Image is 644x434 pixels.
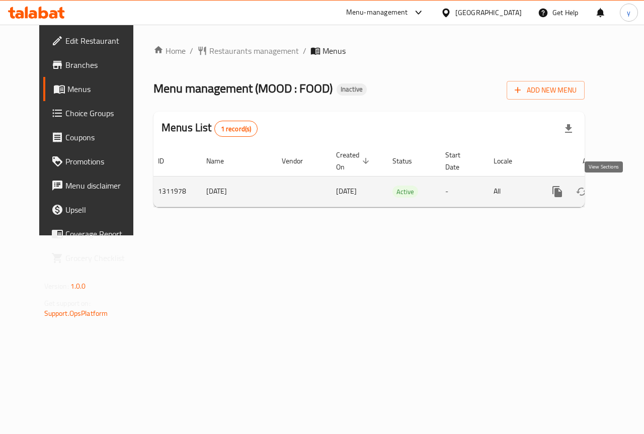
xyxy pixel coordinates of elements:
a: Menu disclaimer [43,173,147,198]
span: Grocery Checklist [65,252,139,264]
span: Get support on: [44,297,91,310]
a: Restaurants management [197,45,299,57]
span: Edit Restaurant [65,35,139,47]
span: Add New Menu [515,84,577,97]
span: Branches [65,59,139,71]
span: Start Date [445,149,473,173]
nav: breadcrumb [153,45,585,57]
div: Export file [556,117,581,141]
a: Menus [43,77,147,101]
div: Total records count [214,121,258,137]
a: Choice Groups [43,101,147,125]
a: Coupons [43,125,147,149]
span: Coverage Report [65,228,139,240]
span: Upsell [65,204,139,216]
span: Active [392,186,418,198]
span: Name [206,155,237,167]
a: Upsell [43,198,147,222]
button: more [545,180,570,204]
td: All [486,176,537,207]
span: Coupons [65,131,139,143]
span: 1 record(s) [215,124,258,134]
button: Add New Menu [507,81,585,100]
span: Inactive [337,85,367,94]
button: Change Status [570,180,594,204]
a: Grocery Checklist [43,246,147,270]
div: Menu-management [346,7,408,19]
span: y [627,7,630,18]
span: Vendor [282,155,316,167]
span: [DATE] [336,185,357,198]
h2: Menus List [162,120,258,137]
span: Created On [336,149,372,173]
td: 1311978 [150,176,198,207]
a: Coverage Report [43,222,147,246]
a: Home [153,45,186,57]
div: Inactive [337,83,367,96]
span: Choice Groups [65,107,139,119]
a: Branches [43,53,147,77]
span: Menus [323,45,346,57]
td: - [437,176,486,207]
span: Status [392,155,425,167]
a: Support.OpsPlatform [44,307,108,320]
a: Promotions [43,149,147,173]
li: / [190,45,193,57]
span: Menu disclaimer [65,180,139,192]
span: Restaurants management [209,45,299,57]
span: Version: [44,280,69,293]
span: Menus [67,83,139,95]
span: Promotions [65,155,139,167]
span: Locale [494,155,525,167]
a: Edit Restaurant [43,29,147,53]
span: Menu management ( MOOD : FOOD ) [153,77,333,100]
span: ID [158,155,177,167]
span: 1.0.0 [70,280,86,293]
div: [GEOGRAPHIC_DATA] [455,7,522,18]
li: / [303,45,306,57]
td: [DATE] [198,176,274,207]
